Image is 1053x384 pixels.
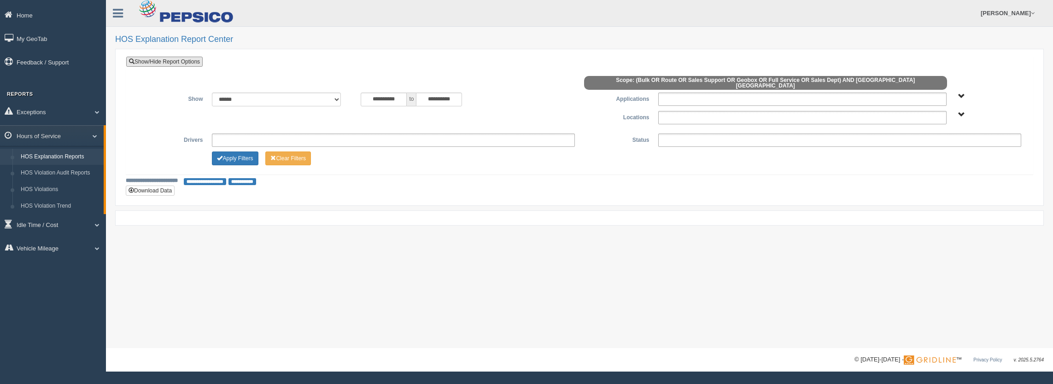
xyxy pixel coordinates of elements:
[973,357,1002,362] a: Privacy Policy
[904,355,956,365] img: Gridline
[133,93,207,104] label: Show
[265,151,311,165] button: Change Filter Options
[212,151,258,165] button: Change Filter Options
[854,355,1044,365] div: © [DATE]-[DATE] - ™
[17,165,104,181] a: HOS Violation Audit Reports
[407,93,416,106] span: to
[1014,357,1044,362] span: v. 2025.5.2764
[17,149,104,165] a: HOS Explanation Reports
[579,134,654,145] label: Status
[17,198,104,215] a: HOS Violation Trend
[126,57,203,67] a: Show/Hide Report Options
[17,181,104,198] a: HOS Violations
[126,186,175,196] button: Download Data
[584,76,947,90] span: Scope: (Bulk OR Route OR Sales Support OR Geobox OR Full Service OR Sales Dept) AND [GEOGRAPHIC_D...
[115,35,1044,44] h2: HOS Explanation Report Center
[579,93,654,104] label: Applications
[579,111,654,122] label: Locations
[133,134,207,145] label: Drivers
